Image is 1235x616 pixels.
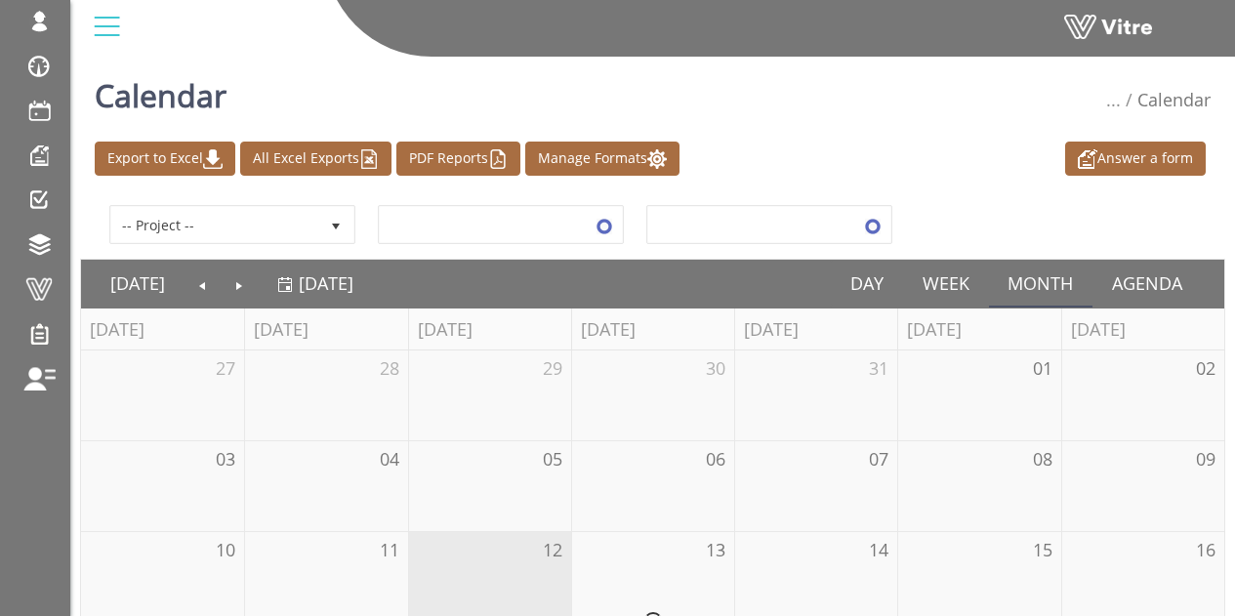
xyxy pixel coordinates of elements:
th: [DATE] [244,308,407,350]
th: [DATE] [81,308,244,350]
th: [DATE] [408,308,571,350]
a: Month [989,261,1093,306]
a: Manage Formats [525,142,679,176]
h1: Calendar [95,49,226,132]
th: [DATE] [571,308,734,350]
a: Previous [185,261,222,306]
th: [DATE] [1061,308,1224,350]
a: Answer a form [1065,142,1206,176]
a: [DATE] [91,261,185,306]
img: cal_excel.png [359,149,379,169]
a: Next [221,261,258,306]
a: Agenda [1092,261,1202,306]
span: select [318,207,353,242]
a: PDF Reports [396,142,520,176]
span: ... [1106,88,1121,111]
span: select [587,207,622,242]
a: Day [831,261,903,306]
span: -- Project -- [111,207,318,242]
img: cal_settings.png [647,149,667,169]
span: [DATE] [299,271,353,295]
th: [DATE] [734,308,897,350]
a: All Excel Exports [240,142,391,176]
a: Week [903,261,989,306]
th: [DATE] [897,308,1060,350]
a: Export to Excel [95,142,235,176]
img: cal_download.png [203,149,223,169]
a: [DATE] [277,261,353,306]
li: Calendar [1121,88,1211,113]
img: appointment_white2.png [1078,149,1097,169]
span: select [855,207,890,242]
img: cal_pdf.png [488,149,508,169]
